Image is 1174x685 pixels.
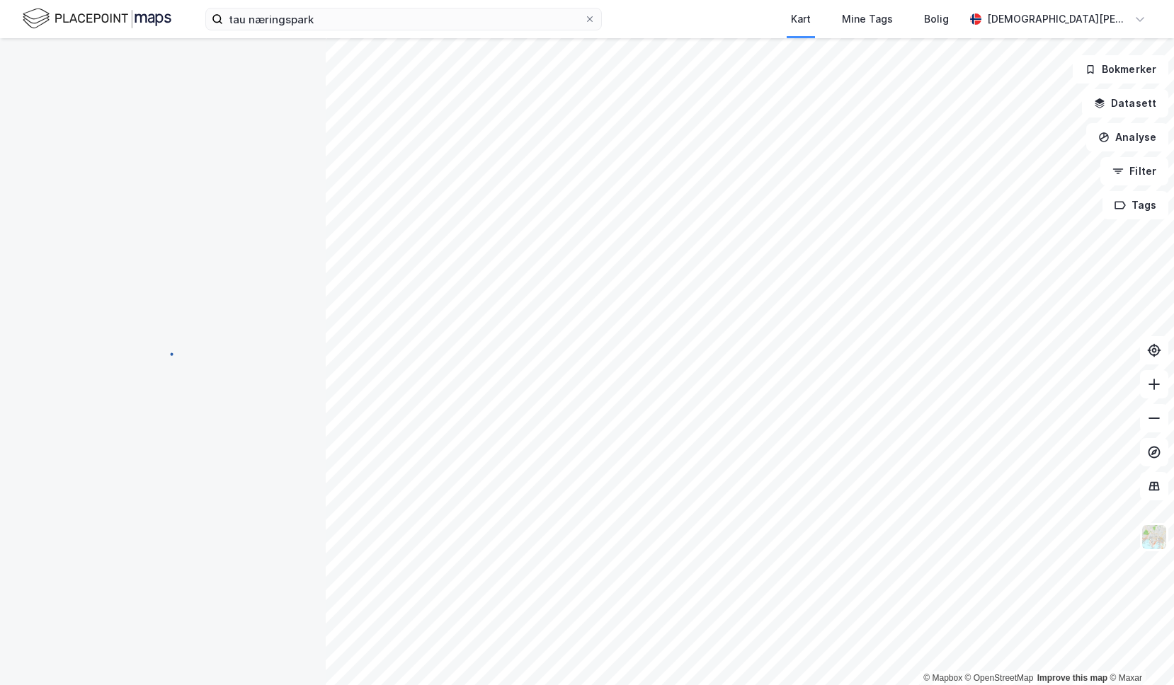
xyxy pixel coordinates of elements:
img: logo.f888ab2527a4732fd821a326f86c7f29.svg [23,6,171,31]
div: Mine Tags [842,11,893,28]
div: Kontrollprogram for chat [1103,617,1174,685]
img: spinner.a6d8c91a73a9ac5275cf975e30b51cfb.svg [152,342,174,364]
input: Søk på adresse, matrikkel, gårdeiere, leietakere eller personer [223,8,584,30]
div: [DEMOGRAPHIC_DATA][PERSON_NAME] [987,11,1129,28]
button: Tags [1102,191,1168,219]
button: Filter [1100,157,1168,185]
button: Bokmerker [1073,55,1168,84]
a: Improve this map [1037,673,1107,683]
a: OpenStreetMap [965,673,1034,683]
div: Kart [791,11,811,28]
button: Datasett [1082,89,1168,117]
div: Bolig [924,11,949,28]
img: Z [1141,524,1168,551]
a: Mapbox [923,673,962,683]
button: Analyse [1086,123,1168,151]
iframe: Chat Widget [1103,617,1174,685]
